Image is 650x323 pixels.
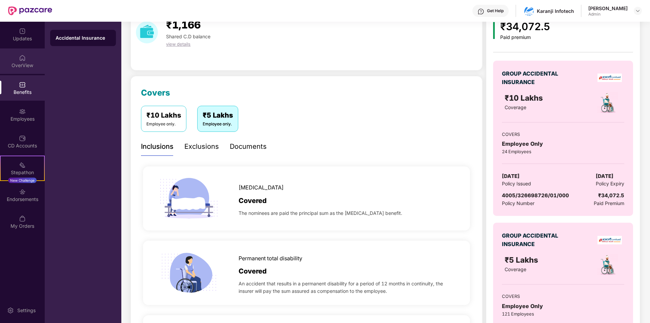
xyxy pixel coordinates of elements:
[524,6,534,16] img: karanji%20logo.png
[596,172,613,180] span: [DATE]
[1,169,44,176] div: Stepathon
[19,215,26,222] img: svg+xml;base64,PHN2ZyBpZD0iTXlfT3JkZXJzIiBkYXRhLW5hbWU9Ik15IE9yZGVycyIgeG1sbnM9Imh0dHA6Ly93d3cudz...
[8,178,37,183] div: New Challenge
[502,302,624,310] div: Employee Only
[166,34,210,39] span: Shared C.D balance
[19,162,26,168] img: svg+xml;base64,PHN2ZyB4bWxucz0iaHR0cDovL3d3dy53My5vcmcvMjAwMC9zdmciIHdpZHRoPSIyMSIgaGVpZ2h0PSIyMC...
[500,35,550,40] div: Paid premium
[146,110,181,121] div: ₹10 Lakhs
[19,135,26,142] img: svg+xml;base64,PHN2ZyBpZD0iQ0RfQWNjb3VudHMiIGRhdGEtbmFtZT0iQ0QgQWNjb3VudHMiIHhtbG5zPSJodHRwOi8vd3...
[596,180,624,187] span: Policy Expiry
[597,236,622,244] img: insurerLogo
[635,8,641,14] img: svg+xml;base64,PHN2ZyBpZD0iRHJvcGRvd24tMzJ4MzIiIHhtbG5zPSJodHRwOi8vd3d3LnczLm9yZy8yMDAwL3N2ZyIgd2...
[502,200,534,206] span: Policy Number
[15,307,38,314] div: Settings
[8,6,52,15] img: New Pazcare Logo
[19,108,26,115] img: svg+xml;base64,PHN2ZyBpZD0iRW1wbG95ZWVzIiB4bWxucz0iaHR0cDovL3d3dy53My5vcmcvMjAwMC9zdmciIHdpZHRoPS...
[502,310,624,317] div: 121 Employees
[19,55,26,61] img: svg+xml;base64,PHN2ZyBpZD0iSG9tZSIgeG1sbnM9Imh0dHA6Ly93d3cudzMub3JnLzIwMDAvc3ZnIiB3aWR0aD0iMjAiIG...
[230,141,267,152] div: Documents
[239,280,456,295] span: An accident that results in a permanent disability for a period of 12 months in continuity, the i...
[239,183,284,192] span: [MEDICAL_DATA]
[487,8,504,14] div: Get Help
[500,19,550,35] div: ₹34,072.5
[502,192,569,199] span: 4005/326698726/01/000
[239,254,302,263] span: Permanent total disability
[588,5,628,12] div: [PERSON_NAME]
[505,266,526,272] span: Coverage
[505,255,540,264] span: ₹5 Lakhs
[56,35,110,41] div: Accidental Insurance
[136,21,158,43] img: download
[502,140,624,148] div: Employee Only
[478,8,484,15] img: svg+xml;base64,PHN2ZyBpZD0iSGVscC0zMngzMiIgeG1sbnM9Imh0dHA6Ly93d3cudzMub3JnLzIwMDAvc3ZnIiB3aWR0aD...
[157,241,221,305] img: icon
[502,148,624,155] div: 24 Employees
[7,307,14,314] img: svg+xml;base64,PHN2ZyBpZD0iU2V0dGluZy0yMHgyMCIgeG1sbnM9Imh0dHA6Ly93d3cudzMub3JnLzIwMDAvc3ZnIiB3aW...
[505,104,526,110] span: Coverage
[157,166,221,230] img: icon
[19,28,26,35] img: svg+xml;base64,PHN2ZyBpZD0iVXBkYXRlZCIgeG1sbnM9Imh0dHA6Ly93d3cudzMub3JnLzIwMDAvc3ZnIiB3aWR0aD0iMj...
[141,86,170,99] div: Covers
[502,172,520,180] span: [DATE]
[588,12,628,17] div: Admin
[203,110,233,121] div: ₹5 Lakhs
[502,293,624,300] div: COVERS
[597,254,619,276] img: policyIcon
[502,180,531,187] span: Policy Issued
[597,92,619,114] img: policyIcon
[141,141,174,152] div: Inclusions
[505,93,545,102] span: ₹10 Lakhs
[502,231,561,248] div: GROUP ACCIDENTAL INSURANCE
[594,200,624,207] span: Paid Premium
[493,22,495,39] img: icon
[239,209,402,217] span: The nominees are paid the principal sum as the [MEDICAL_DATA] benefit.
[502,69,561,86] div: GROUP ACCIDENTAL INSURANCE
[598,191,624,200] div: ₹34,072.5
[537,8,574,14] div: Karanji Infotech
[19,188,26,195] img: svg+xml;base64,PHN2ZyBpZD0iRW5kb3JzZW1lbnRzIiB4bWxucz0iaHR0cDovL3d3dy53My5vcmcvMjAwMC9zdmciIHdpZH...
[166,41,190,47] span: view details
[19,81,26,88] img: svg+xml;base64,PHN2ZyBpZD0iQmVuZWZpdHMiIHhtbG5zPSJodHRwOi8vd3d3LnczLm9yZy8yMDAwL3N2ZyIgd2lkdGg9Ij...
[239,196,267,206] span: Covered
[203,121,233,127] div: Employee only.
[502,131,624,138] div: COVERS
[239,266,267,277] span: Covered
[184,141,219,152] div: Exclusions
[166,19,201,31] span: ₹1,166
[146,121,181,127] div: Employee only.
[597,74,622,82] img: insurerLogo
